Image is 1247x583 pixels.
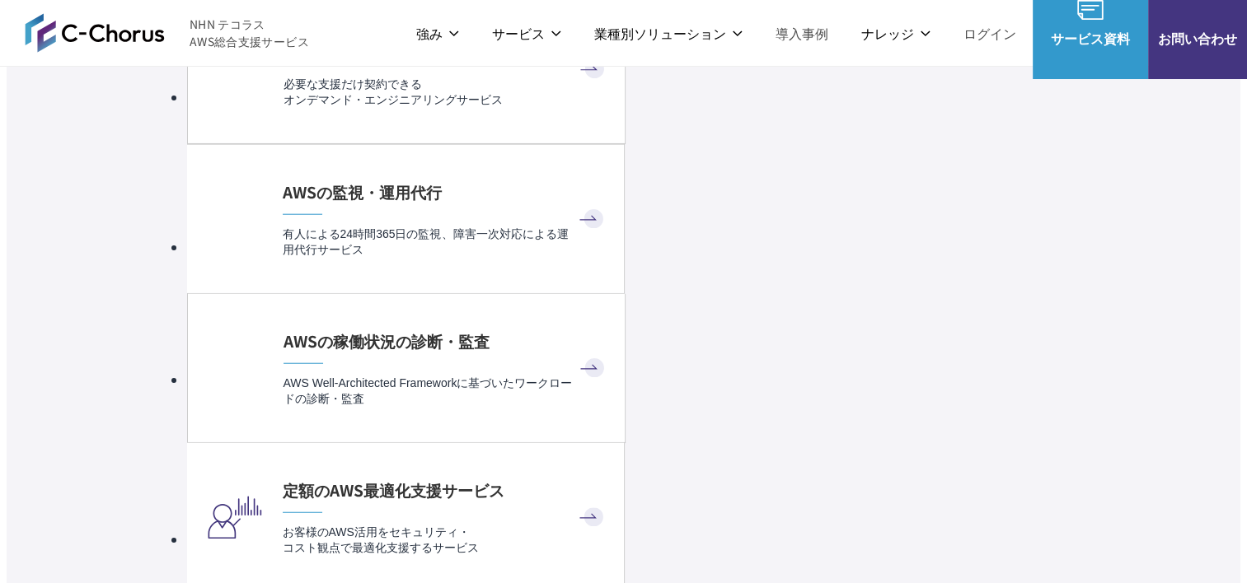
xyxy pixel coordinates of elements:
[1033,28,1148,49] span: サービス資料
[284,375,608,408] p: AWS Well-Architected Frameworkに基づいたワークロードの診断・監査
[1148,28,1247,49] span: お問い合わせ
[283,226,607,259] p: 有人による24時間365日の監視、障害一次対応による運用代行サービス
[594,23,743,44] p: 業種別ソリューション
[283,478,607,502] h4: 定額のAWS最適化支援サービス
[187,145,624,293] a: AWSの監視・運用代行 有人による24時間365日の監視、障害一次対応による運用代行サービス
[283,180,607,204] h4: AWSの監視・運用代行
[776,23,828,44] a: 導入事例
[25,13,165,53] img: AWS総合支援サービス C-Chorus
[25,13,309,53] a: AWS総合支援サービス C-Chorus NHN テコラスAWS総合支援サービス
[492,23,561,44] p: サービス
[283,525,607,557] p: お客様のAWS活用をセキュリティ・ コスト観点で最適化支援するサービス
[963,23,1016,44] a: ログイン
[284,77,608,109] p: 必要な支援だけ契約できる オンデマンド・エンジニアリングサービス
[416,23,459,44] p: 強み
[188,294,625,442] a: AWSの稼働状況の診断・監査 AWS Well-Architected Frameworkに基づいたワークロードの診断・監査
[861,23,931,44] p: ナレッジ
[284,329,608,353] h4: AWSの稼働状況の診断・監査
[190,16,309,50] span: NHN テコラス AWS総合支援サービス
